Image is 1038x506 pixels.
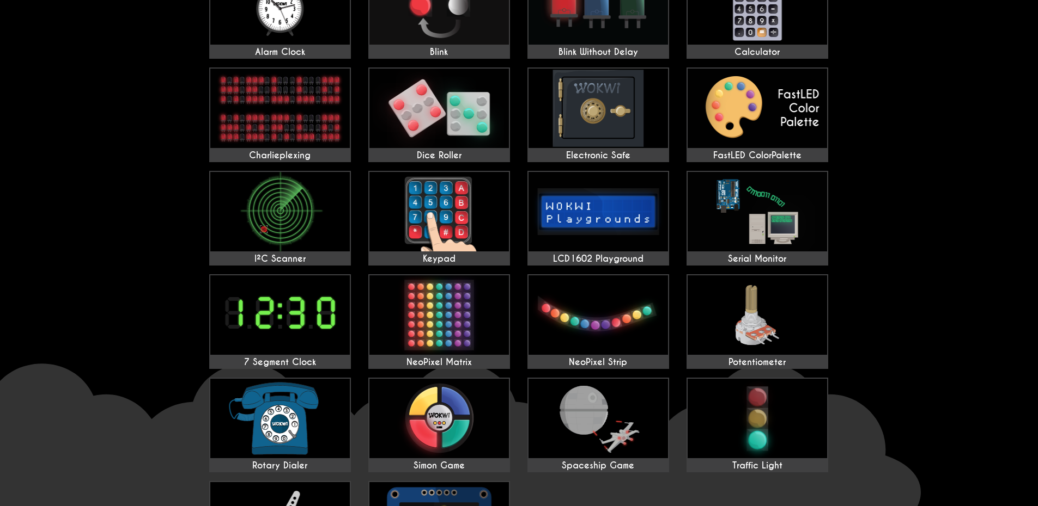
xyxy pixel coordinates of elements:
[529,69,668,148] img: Electronic Safe
[688,357,827,368] div: Potentiometer
[210,47,350,58] div: Alarm Clock
[210,150,350,161] div: Charlieplexing
[369,460,509,471] div: Simon Game
[688,379,827,458] img: Traffic Light
[529,460,668,471] div: Spaceship Game
[369,47,509,58] div: Blink
[688,254,827,264] div: Serial Monitor
[369,69,509,148] img: Dice Roller
[529,254,668,264] div: LCD1602 Playground
[529,172,668,251] img: LCD1602 Playground
[209,67,351,162] a: Charlieplexing
[369,357,509,368] div: NeoPixel Matrix
[368,67,510,162] a: Dice Roller
[369,254,509,264] div: Keypad
[688,69,827,148] img: FastLED ColorPalette
[368,274,510,369] a: NeoPixel Matrix
[209,274,351,369] a: 7 Segment Clock
[210,69,350,148] img: Charlieplexing
[688,460,827,471] div: Traffic Light
[529,357,668,368] div: NeoPixel Strip
[210,275,350,355] img: 7 Segment Clock
[688,150,827,161] div: FastLED ColorPalette
[527,67,669,162] a: Electronic Safe
[687,171,828,266] a: Serial Monitor
[687,67,828,162] a: FastLED ColorPalette
[529,47,668,58] div: Blink Without Delay
[369,150,509,161] div: Dice Roller
[527,274,669,369] a: NeoPixel Strip
[529,275,668,355] img: NeoPixel Strip
[369,379,509,458] img: Simon Game
[527,378,669,472] a: Spaceship Game
[687,274,828,369] a: Potentiometer
[527,171,669,266] a: LCD1602 Playground
[368,171,510,266] a: Keypad
[529,150,668,161] div: Electronic Safe
[210,172,350,251] img: I²C Scanner
[369,275,509,355] img: NeoPixel Matrix
[688,275,827,355] img: Potentiometer
[210,254,350,264] div: I²C Scanner
[369,172,509,251] img: Keypad
[210,460,350,471] div: Rotary Dialer
[210,379,350,458] img: Rotary Dialer
[368,378,510,472] a: Simon Game
[688,172,827,251] img: Serial Monitor
[687,378,828,472] a: Traffic Light
[688,47,827,58] div: Calculator
[210,357,350,368] div: 7 Segment Clock
[209,171,351,266] a: I²C Scanner
[209,378,351,472] a: Rotary Dialer
[529,379,668,458] img: Spaceship Game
